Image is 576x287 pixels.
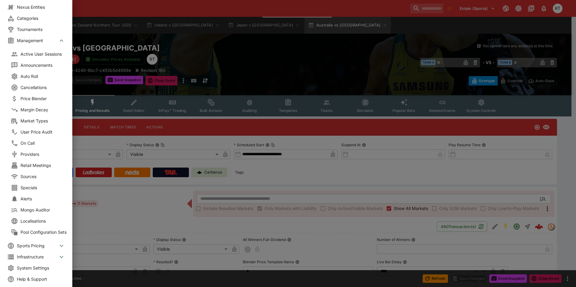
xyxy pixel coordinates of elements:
div: User Price Audit [4,126,76,137]
span: Active User Sessions [20,51,69,57]
span: Specials [20,184,69,191]
span: Sports Pricing [17,242,58,249]
span: User Price Audit [20,129,69,135]
span: Help & Support [17,276,65,282]
span: Auto Roll [20,73,69,79]
div: Specials [4,182,76,193]
span: Pool Configuration Sets [20,229,69,235]
span: Announcements [20,62,69,68]
span: Localisations [20,218,69,224]
span: Infrastructure [17,254,58,260]
span: Alerts [20,196,69,202]
span: Price Blender [20,95,69,102]
span: Sources [20,173,69,180]
span: Providers [20,151,69,157]
div: Mongo Auditor [4,204,76,215]
div: Providers [4,149,76,160]
span: Tournaments [17,26,65,32]
div: Price Blender [4,93,76,104]
span: Management [17,37,58,44]
span: Mongo Auditor [20,207,69,213]
span: On Call [20,140,69,146]
div: Active User Sessions [4,48,76,60]
span: Margin Decay [20,106,69,113]
span: Nexus Entities [17,4,65,10]
div: Cancellations [4,82,76,93]
div: Sources [4,171,76,182]
div: Announcements [4,60,76,71]
span: Market Types [20,118,69,124]
div: Pool Configuration Sets [4,227,76,238]
span: Retail Meetings [20,162,69,168]
div: Margin Decay [4,104,76,115]
div: Retail Meetings [4,160,76,171]
span: Cancellations [20,84,69,91]
span: Categories [17,15,65,21]
span: System Settings [17,265,65,271]
div: On Call [4,137,76,149]
div: Auto Roll [4,71,76,82]
div: Market Types [4,115,76,126]
div: Alerts [4,193,76,204]
div: Localisations [4,215,76,227]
